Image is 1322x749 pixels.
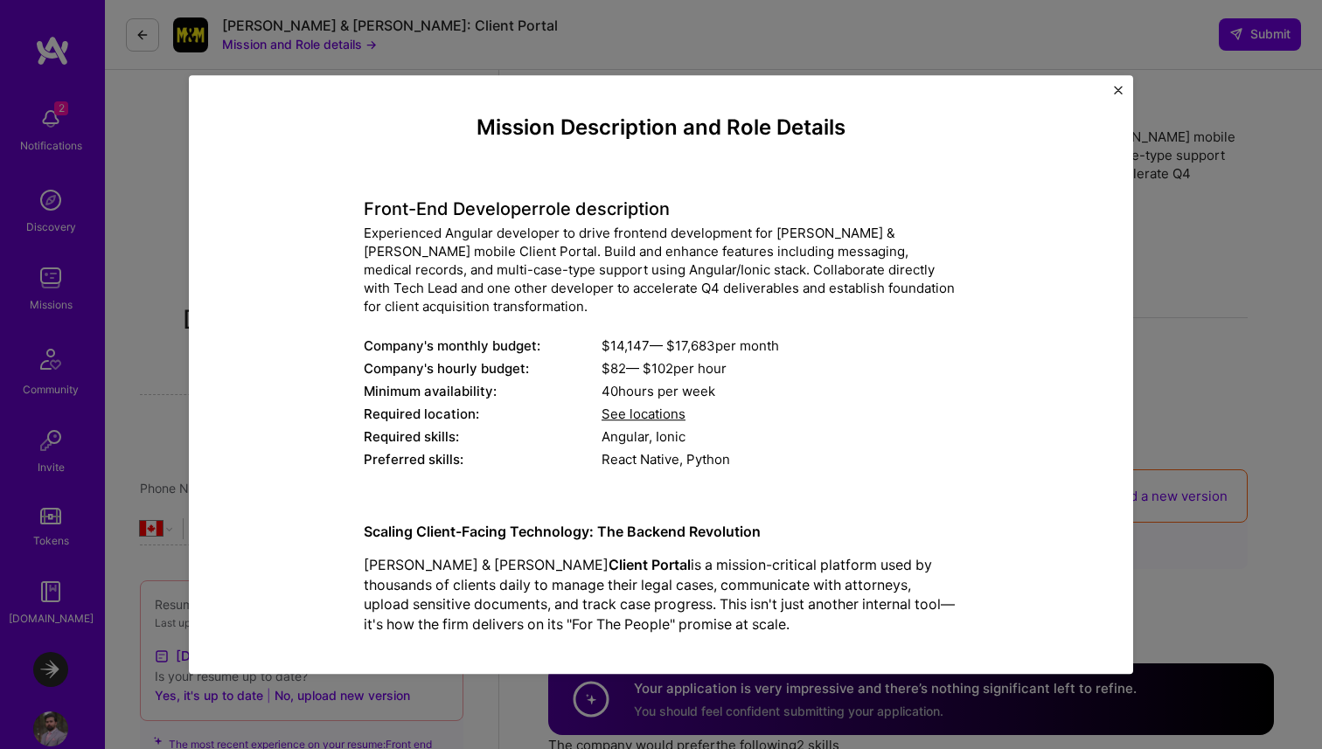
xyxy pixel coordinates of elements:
div: $ 14,147 — $ 17,683 per month [602,336,958,355]
span: See locations [602,406,685,422]
div: Angular, Ionic [602,427,958,446]
div: Experienced Angular developer to drive frontend development for [PERSON_NAME] & [PERSON_NAME] mob... [364,224,958,316]
strong: Scaling Client-Facing Technology: The Backend Revolution [364,523,761,540]
p: [PERSON_NAME] & [PERSON_NAME] is a mission-critical platform used by thousands of clients daily t... [364,556,958,635]
h4: Mission Description and Role Details [364,115,958,141]
div: React Native, Python [602,450,958,468]
div: Company's hourly budget: [364,359,602,378]
h4: Front-End Developer role description [364,198,958,219]
div: $ 82 — $ 102 per hour [602,359,958,378]
div: Required location: [364,405,602,423]
div: Company's monthly budget: [364,336,602,355]
div: 40 hours per week [602,382,958,400]
div: Minimum availability: [364,382,602,400]
div: Preferred skills: [364,450,602,468]
strong: Client Portal [609,557,691,574]
p: : The client portal backend is experiencing growing pains that threaten the client experience. Pe... [364,648,958,726]
div: Required skills: [364,427,602,446]
button: Close [1114,86,1123,104]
